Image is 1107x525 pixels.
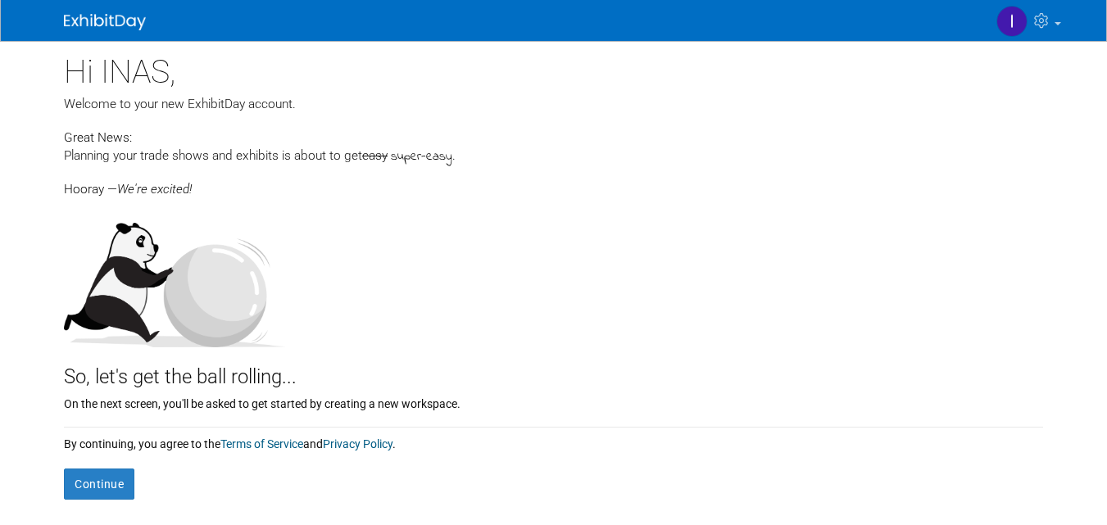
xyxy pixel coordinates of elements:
[64,347,1043,391] div: So, let's get the ball rolling...
[117,182,192,197] span: We're excited!
[64,14,146,30] img: ExhibitDay
[996,6,1028,37] img: INAS HAJ MOUSA
[64,468,134,500] button: Continue
[64,206,285,347] img: Let's get the ball rolling
[64,166,1043,198] div: Hooray —
[391,147,452,166] span: super-easy
[64,128,1043,147] div: Great News:
[362,148,388,163] span: easy
[64,428,1043,452] div: By continuing, you agree to the and .
[323,437,392,450] a: Privacy Policy
[220,437,303,450] a: Terms of Service
[64,147,1043,166] div: Planning your trade shows and exhibits is about to get .
[64,95,1043,113] div: Welcome to your new ExhibitDay account.
[64,41,1043,95] div: Hi INAS,
[64,391,1043,412] div: On the next screen, you'll be asked to get started by creating a new workspace.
